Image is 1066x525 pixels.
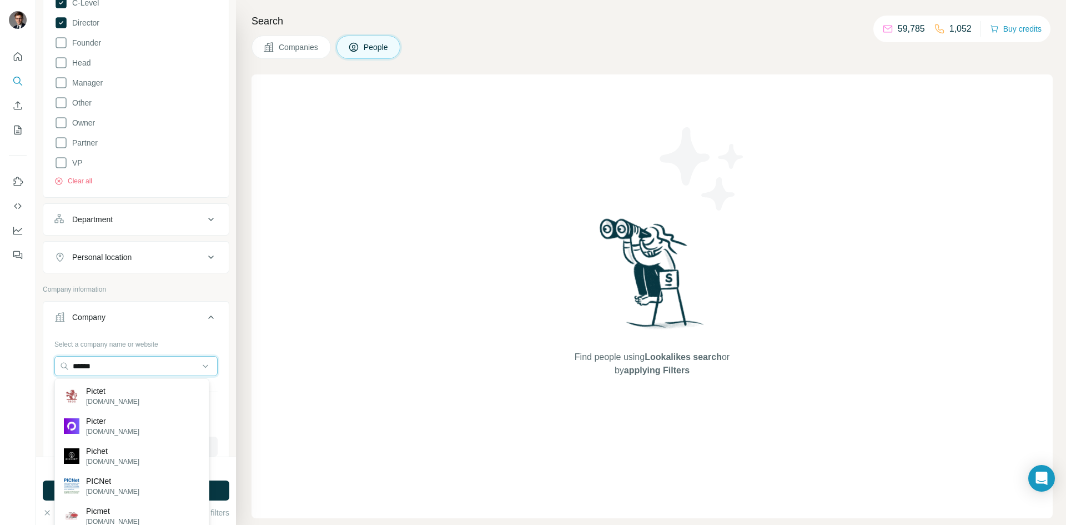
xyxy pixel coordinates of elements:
img: Pictet [64,388,79,404]
p: [DOMAIN_NAME] [86,487,139,497]
span: Lookalikes search [645,352,722,362]
p: [DOMAIN_NAME] [86,457,139,467]
p: 59,785 [898,22,925,36]
span: Director [68,17,99,28]
span: Manager [68,77,103,88]
div: Company [72,312,105,323]
p: [DOMAIN_NAME] [86,427,139,437]
button: Feedback [9,245,27,265]
p: Picter [86,416,139,427]
span: People [364,42,389,53]
span: VP [68,157,83,168]
button: Use Surfe on LinkedIn [9,172,27,192]
img: PICNet [64,478,79,494]
button: Search [9,71,27,91]
button: Use Surfe API [9,196,27,216]
span: Other [68,97,92,108]
span: Find people using or by [563,351,741,377]
img: Surfe Illustration - Stars [652,119,752,219]
div: Select a company name or website [54,335,218,349]
img: Avatar [9,11,27,29]
button: Clear [43,507,74,518]
button: Quick start [9,47,27,67]
p: 1,052 [949,22,972,36]
span: Head [68,57,90,68]
span: Owner [68,117,95,128]
div: Department [72,214,113,225]
p: Pictet [86,386,139,397]
button: Dashboard [9,221,27,241]
div: Personal location [72,252,132,263]
p: PICNet [86,476,139,487]
button: Department [43,206,229,233]
button: Personal location [43,244,229,271]
button: My lists [9,120,27,140]
span: Partner [68,137,98,148]
img: Picmet [64,508,79,524]
button: Buy credits [990,21,1042,37]
span: applying Filters [624,366,690,375]
button: Run search [43,481,229,501]
button: Clear all [54,176,92,186]
p: Company information [43,284,229,294]
p: [DOMAIN_NAME] [86,397,139,407]
div: Open Intercom Messenger [1028,465,1055,492]
p: Picmet [86,506,139,517]
span: Founder [68,37,101,48]
img: Pichet [64,448,79,464]
button: Enrich CSV [9,96,27,116]
img: Surfe Illustration - Woman searching with binoculars [595,216,710,339]
p: Pichet [86,446,139,457]
button: Company [43,304,229,335]
img: Picter [64,418,79,434]
span: Companies [279,42,319,53]
h4: Search [252,13,1053,29]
